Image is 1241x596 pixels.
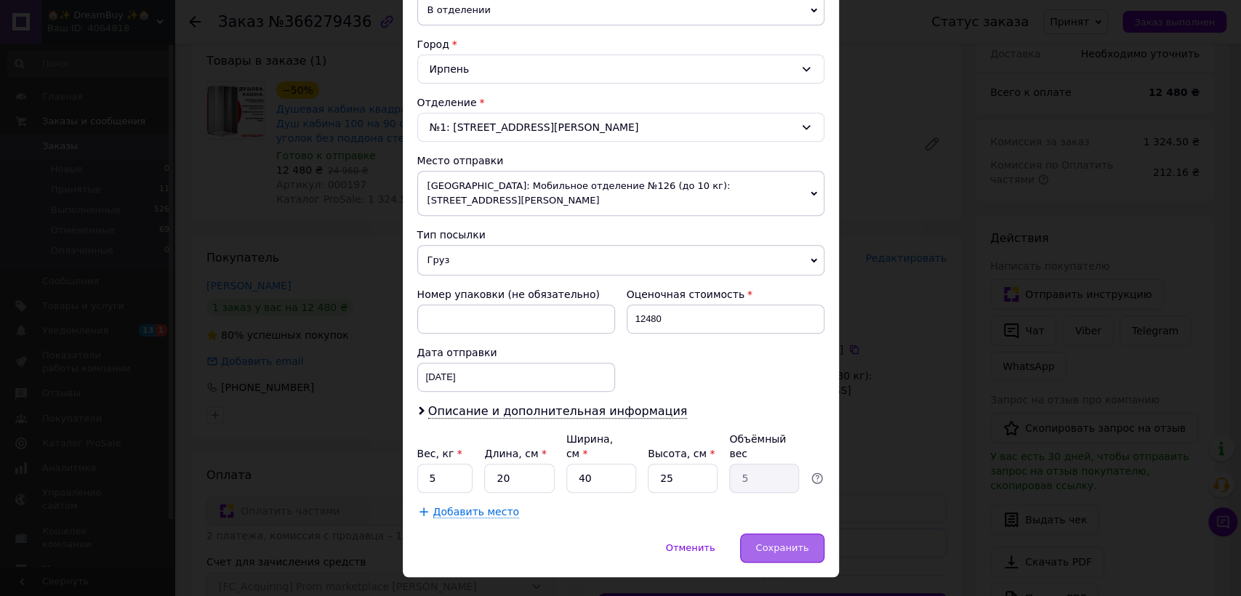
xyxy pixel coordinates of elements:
[417,55,824,84] div: Ирпень
[417,113,824,142] div: №1: [STREET_ADDRESS][PERSON_NAME]
[428,404,688,419] span: Описание и дополнительная информация
[729,432,799,461] div: Объёмный вес
[755,542,808,553] span: Сохранить
[666,542,715,553] span: Отменить
[433,506,520,518] span: Добавить место
[417,245,824,275] span: Груз
[417,37,824,52] div: Город
[566,433,613,459] label: Ширина, см
[417,171,824,216] span: [GEOGRAPHIC_DATA]: Мобильное отделение №126 (до 10 кг): [STREET_ADDRESS][PERSON_NAME]
[417,448,462,459] label: Вес, кг
[417,287,615,302] div: Номер упаковки (не обязательно)
[648,448,715,459] label: Высота, см
[417,229,486,241] span: Тип посылки
[417,95,824,110] div: Отделение
[417,345,615,360] div: Дата отправки
[417,155,504,166] span: Место отправки
[627,287,824,302] div: Оценочная стоимость
[484,448,546,459] label: Длина, см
